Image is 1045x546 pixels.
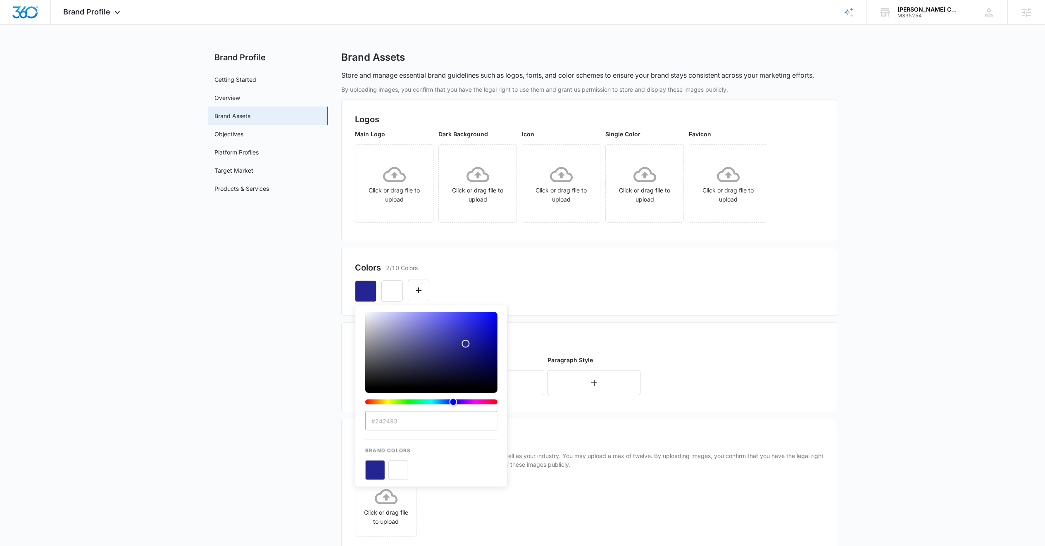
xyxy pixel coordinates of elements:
div: Click or drag file to upload [689,163,767,204]
p: Brand Colors [365,439,498,454]
p: 2/10 Colors [386,264,418,272]
button: Edit Color [408,280,429,301]
a: Getting Started [214,75,256,84]
div: Click or drag file to upload [355,485,417,526]
span: Click or drag file to upload [522,145,600,222]
a: Objectives [214,130,243,138]
div: account id [897,13,958,19]
span: Click or drag file to upload [355,145,433,222]
p: These generalized images represent your company as well as your industry. You may upload a max of... [355,451,824,469]
p: Icon [522,130,600,138]
div: Click or drag file to upload [606,163,683,204]
h2: Logos [355,113,824,126]
a: Platform Profiles [214,148,259,157]
p: Paragraph Style [547,356,640,364]
div: color-picker-container [365,312,498,480]
p: Dark Background [438,130,517,138]
p: Single Color [605,130,684,138]
div: Click or drag file to upload [522,163,600,204]
h1: Brand Assets [341,51,405,64]
span: Click or drag file to upload [689,145,767,222]
p: Store and manage essential brand guidelines such as logos, fonts, and color schemes to ensure you... [341,70,814,80]
span: Click or drag file to upload [355,475,417,536]
a: Brand Assets [214,112,250,120]
a: Target Market [214,166,253,175]
input: color-picker-input [365,411,498,431]
div: Click or drag file to upload [355,163,433,204]
div: color-picker [365,312,498,411]
h2: Brand Fonts [355,336,824,348]
div: Color [365,312,498,388]
span: Brand Profile [63,7,110,16]
a: Overview [214,93,240,102]
p: Main Logo [355,130,433,138]
div: account name [897,6,958,13]
a: Products & Services [214,184,269,193]
h2: Brand Profile [208,51,328,64]
span: Click or drag file to upload [606,145,683,222]
div: Hue [365,399,498,404]
p: Favicon [689,130,767,138]
p: By uploading images, you confirm that you have the legal right to use them and grant us permissio... [341,85,837,94]
h2: Colors [355,261,381,274]
div: Click or drag file to upload [439,163,517,204]
span: Click or drag file to upload [439,145,517,222]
